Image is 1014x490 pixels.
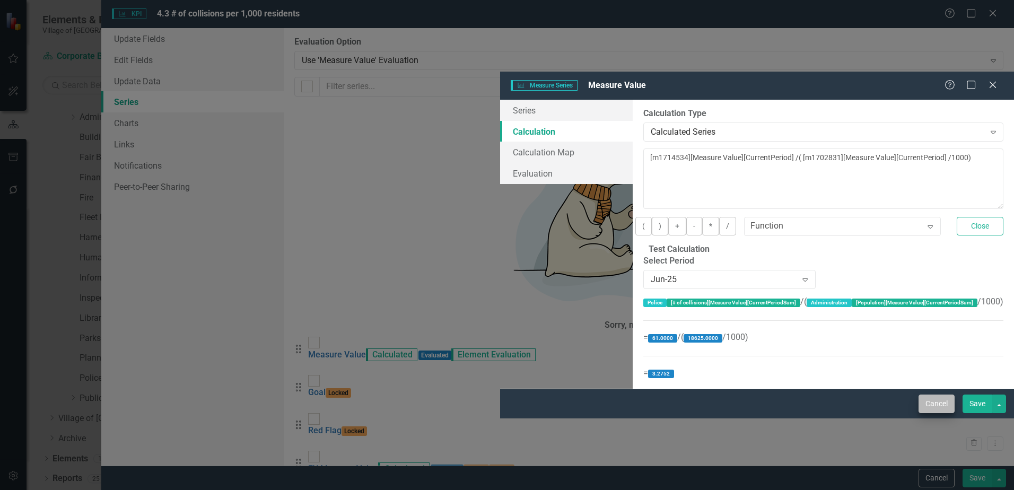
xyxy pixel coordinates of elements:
[500,163,633,184] a: Evaluation
[684,334,722,343] label: 18625.0000
[500,100,633,121] a: Series
[635,217,652,235] button: (
[651,274,797,286] div: Jun-25
[511,80,578,91] span: Measure Series
[750,220,783,232] div: Function
[719,217,736,235] button: /
[651,126,985,138] div: Calculated Series
[957,217,1003,235] button: Close
[648,334,677,343] label: 61.0000
[643,299,667,307] label: Police
[807,299,852,307] label: Administration
[652,217,668,235] button: )
[852,299,977,307] label: [Population][Measure Value][CurrentPeriodSum]
[643,296,1003,378] span: /( /1000) = /( /1000) =
[919,395,955,413] button: Cancel
[643,243,715,256] legend: Test Calculation
[668,217,686,235] button: +
[500,121,633,142] a: Calculation
[643,108,1003,120] label: Calculation Type
[500,142,633,163] a: Calculation Map
[963,395,992,413] button: Save
[667,299,800,307] label: [# of collisions][Measure Value][CurrentPeriodSum]
[588,80,646,90] span: Measure Value
[686,217,702,235] button: -
[648,370,674,378] label: 3.2752
[643,148,1003,209] textarea: [m1714534][Measure Value][CurrentPeriod] /( [m1702831][Measure Value][CurrentPeriod] /1000)
[643,255,816,267] label: Select Period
